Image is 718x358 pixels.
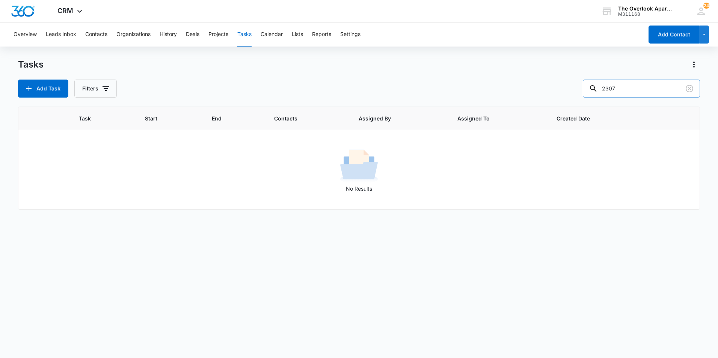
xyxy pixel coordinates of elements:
[79,114,116,122] span: Task
[212,114,245,122] span: End
[261,23,283,47] button: Calendar
[683,83,695,95] button: Clear
[274,114,330,122] span: Contacts
[292,23,303,47] button: Lists
[583,80,700,98] input: Search Tasks
[340,23,361,47] button: Settings
[116,23,151,47] button: Organizations
[18,80,68,98] button: Add Task
[237,23,252,47] button: Tasks
[703,3,709,9] div: notifications count
[688,59,700,71] button: Actions
[186,23,199,47] button: Deals
[457,114,527,122] span: Assigned To
[74,80,117,98] button: Filters
[618,6,673,12] div: account name
[46,23,76,47] button: Leads Inbox
[160,23,177,47] button: History
[57,7,73,15] span: CRM
[359,114,428,122] span: Assigned By
[18,59,44,70] h1: Tasks
[557,114,628,122] span: Created Date
[340,147,378,185] img: No Results
[618,12,673,17] div: account id
[649,26,699,44] button: Add Contact
[312,23,331,47] button: Reports
[85,23,107,47] button: Contacts
[208,23,228,47] button: Projects
[145,114,183,122] span: Start
[703,3,709,9] span: 24
[19,185,699,193] p: No Results
[14,23,37,47] button: Overview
